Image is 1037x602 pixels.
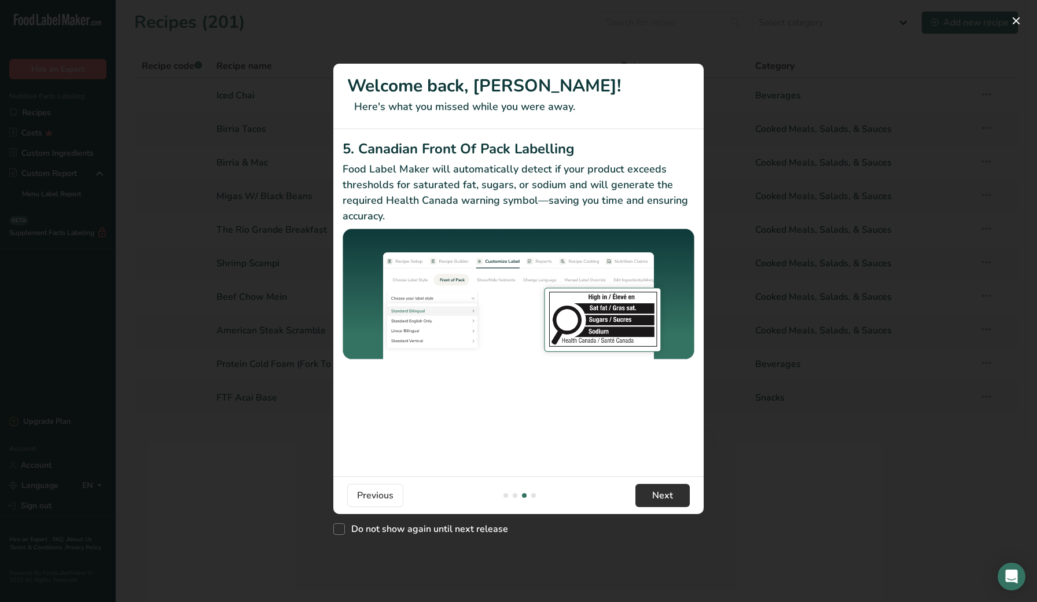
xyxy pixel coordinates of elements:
[998,563,1025,590] div: Open Intercom Messenger
[635,484,690,507] button: Next
[347,99,690,115] p: Here's what you missed while you were away.
[347,484,403,507] button: Previous
[343,138,694,159] h2: 5. Canadian Front Of Pack Labelling
[343,161,694,224] p: Food Label Maker will automatically detect if your product exceeds thresholds for saturated fat, ...
[343,229,694,361] img: Canadian Front Of Pack Labelling
[357,489,394,502] span: Previous
[347,73,690,99] h1: Welcome back, [PERSON_NAME]!
[652,489,673,502] span: Next
[345,523,508,535] span: Do not show again until next release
